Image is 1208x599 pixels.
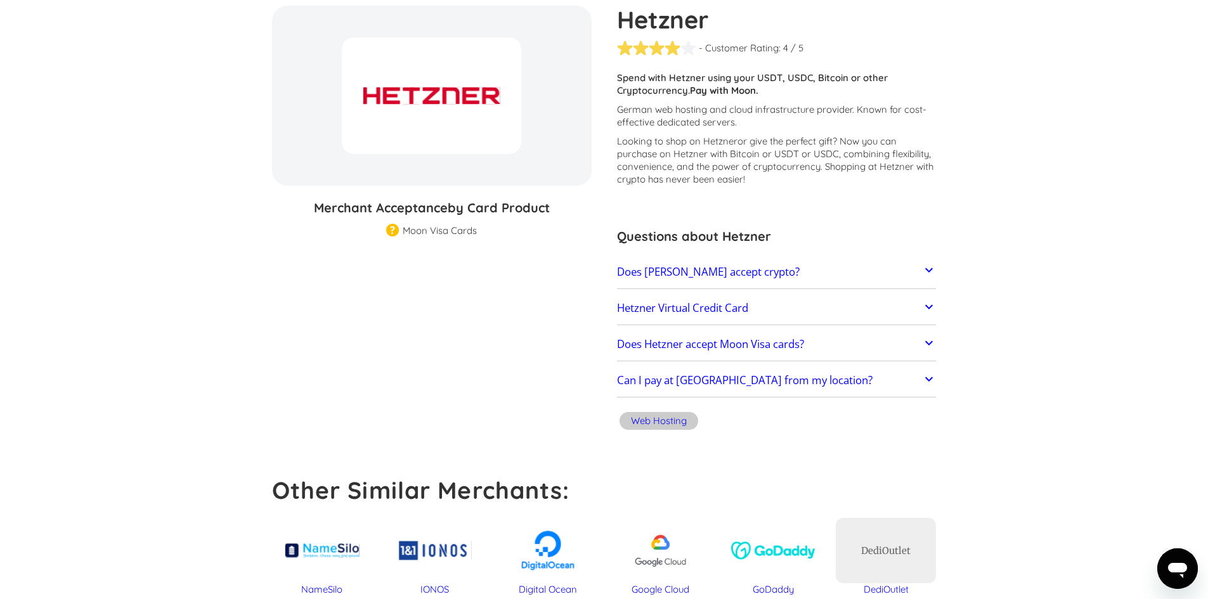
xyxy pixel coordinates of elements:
[617,374,873,387] h2: Can I pay at [GEOGRAPHIC_DATA] from my location?
[272,518,372,596] a: NameSilo
[791,42,803,55] div: / 5
[272,583,372,596] div: NameSilo
[783,42,788,55] div: 4
[272,475,570,505] strong: Other Similar Merchants:
[272,198,592,217] h3: Merchant Acceptance
[498,518,598,596] a: Digital Ocean
[836,583,936,596] div: DediOutlet
[699,42,781,55] div: - Customer Rating:
[617,72,937,97] p: Spend with Hetzner using your USDT, USDC, Bitcoin or other Cryptocurrency.
[617,227,937,246] h3: Questions about Hetzner
[617,259,937,285] a: Does [PERSON_NAME] accept crypto?
[611,518,711,596] a: Google Cloud
[617,103,937,129] p: German web hosting and cloud infrastructure provider. Known for cost-effective dedicated servers.
[617,410,701,435] a: Web Hosting
[385,583,485,596] div: IONOS
[403,224,477,237] div: Moon Visa Cards
[617,135,937,186] p: Looking to shop on Hetzner ? Now you can purchase on Hetzner with Bitcoin or USDT or USDC, combin...
[617,295,937,321] a: Hetzner Virtual Credit Card
[617,368,937,394] a: Can I pay at [GEOGRAPHIC_DATA] from my location?
[737,135,833,147] span: or give the perfect gift
[861,544,911,557] div: DediOutlet
[617,266,800,278] h2: Does [PERSON_NAME] accept crypto?
[836,518,936,596] a: DediOutletDediOutlet
[690,84,758,96] strong: Pay with Moon.
[617,331,937,357] a: Does Hetzner accept Moon Visa cards?
[611,583,711,596] div: Google Cloud
[448,200,550,216] span: by Card Product
[385,518,485,596] a: IONOS
[631,415,687,427] div: Web Hosting
[498,583,598,596] div: Digital Ocean
[723,518,823,596] a: GoDaddy
[617,302,748,314] h2: Hetzner Virtual Credit Card
[617,6,937,34] h1: Hetzner
[723,583,823,596] div: GoDaddy
[1157,548,1198,589] iframe: Button to launch messaging window
[617,338,804,351] h2: Does Hetzner accept Moon Visa cards?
